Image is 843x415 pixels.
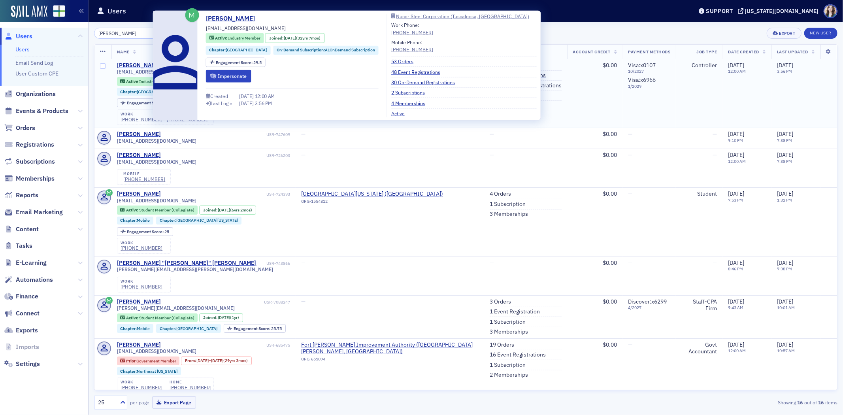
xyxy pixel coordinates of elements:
span: Engagement Score : [127,100,164,106]
span: Joined : [203,207,218,213]
a: 2 Memberships [490,372,528,379]
span: Imports [16,343,39,351]
a: 16 Event Registrations [490,351,546,358]
div: 25 [127,230,169,234]
a: Email Send Log [15,59,53,66]
span: E-Learning [16,258,47,267]
a: Chapter:[GEOGRAPHIC_DATA] [120,89,178,94]
span: Events & Products [16,107,68,115]
span: [PERSON_NAME][EMAIL_ADDRESS][PERSON_NAME][DOMAIN_NAME] [117,266,273,272]
div: USR-747609 [162,132,290,137]
time: 12:00 AM [728,348,746,353]
span: Reports [16,191,38,200]
span: [DATE] [777,190,793,197]
div: work [121,279,162,284]
strong: 16 [796,399,804,406]
a: Settings [4,360,40,368]
a: Subscriptions [4,157,55,166]
a: [PHONE_NUMBER] [121,245,162,251]
span: $0.00 [603,190,617,197]
time: 10:01 AM [777,305,795,310]
span: — [490,151,494,158]
span: Chapter : [120,326,137,331]
div: ORG-1554812 [301,199,443,207]
time: 7:38 PM [777,266,792,272]
div: ORG-655094 [301,357,479,364]
div: 29.5 [216,60,262,64]
span: Tasks [16,241,32,250]
div: USR-743866 [258,261,290,266]
a: Users [15,46,30,53]
a: 1 Subscription [490,362,526,369]
span: Finance [16,292,38,301]
a: View Homepage [47,5,65,19]
span: Student Member (Collegiate) [139,207,194,213]
div: Showing out of items [595,399,837,406]
span: [DATE] [777,130,793,138]
time: 9:10 PM [728,138,743,143]
span: Payment Methods [628,49,671,55]
a: 4 Orders [490,191,511,198]
div: (1yr) [218,315,239,320]
a: 3 Memberships [490,211,528,218]
a: Active Industry Member [209,35,260,41]
span: Industry Member [228,35,260,41]
time: 12:00 AM [728,158,746,164]
span: [DATE] [728,62,745,69]
div: USR-726203 [162,153,290,158]
div: – (29yrs 3mos) [196,358,248,363]
div: Joined: 2019-07-23 00:00:00 [199,206,256,214]
div: Controller [681,62,717,69]
a: Reports [4,191,38,200]
div: [PERSON_NAME] [117,152,161,159]
span: 1 / 2029 [628,84,671,89]
a: Chapter:Mobile [120,218,150,223]
span: Exports [16,326,38,335]
time: 9:43 AM [728,305,744,310]
div: Engagement Score: 25.75 [224,324,286,333]
div: 25.75 [234,326,282,331]
span: 12:00 AM [255,93,275,99]
span: [DATE] [777,62,793,69]
a: Prior Government Member [120,358,176,363]
span: 4 / 2027 [628,305,671,310]
span: [EMAIL_ADDRESS][DOMAIN_NAME] [117,159,197,165]
span: — [301,151,306,158]
a: User Custom CPE [15,70,58,77]
time: 12:00 AM [728,68,746,74]
div: Last Login [211,101,232,106]
span: Content [16,225,39,234]
span: [DATE] [211,358,223,363]
a: 1 Subscription [490,319,526,326]
span: Date Created [728,49,759,55]
a: Automations [4,275,53,284]
span: [DATE] [239,100,255,106]
span: — [628,190,633,197]
span: [EMAIL_ADDRESS][DOMAIN_NAME] [117,138,197,144]
span: On-Demand Subscription : [277,47,325,53]
span: Government Member [136,358,176,364]
span: [DATE] [777,259,793,266]
div: [PHONE_NUMBER] [123,176,165,182]
span: [DATE] [218,315,230,320]
span: Profile [824,4,837,18]
h1: Users [107,6,126,16]
div: Chapter: [156,217,241,224]
div: Work Phone: [391,21,433,36]
a: Email Marketing [4,208,63,217]
a: 53 Orders [391,58,419,65]
span: Active [126,207,139,213]
span: Active [215,35,228,41]
a: Active [391,110,411,117]
span: University of North Alabama (Florence) [301,191,443,198]
span: Fort Payne Improvement Authority (Fort Payne, AL) [301,341,479,355]
time: 1:32 PM [777,197,792,203]
a: [PERSON_NAME] [117,298,161,306]
a: [PERSON_NAME] [206,14,261,23]
span: — [628,151,633,158]
a: Organizations [4,90,56,98]
span: Email Marketing [16,208,63,217]
a: 1 Event Registration [490,308,540,315]
div: home [170,380,211,385]
span: — [628,130,633,138]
